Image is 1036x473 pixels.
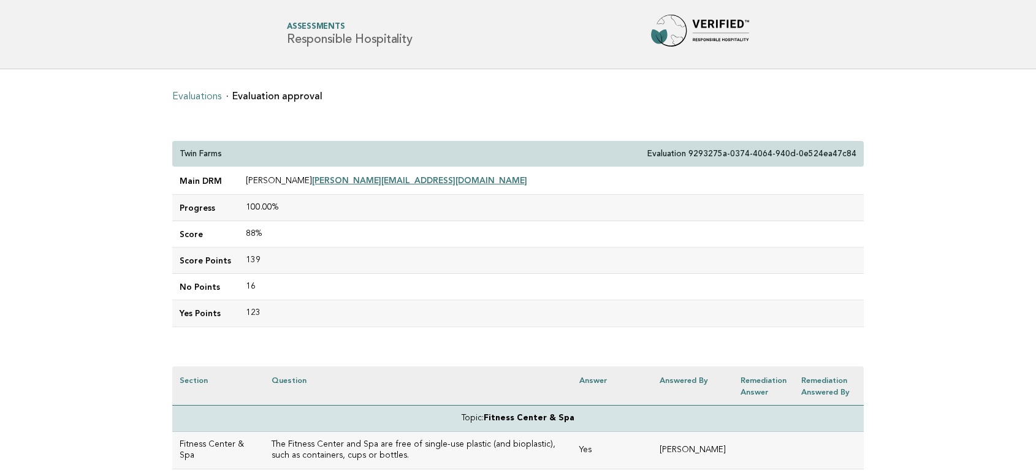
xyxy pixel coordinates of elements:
[238,248,864,274] td: 139
[172,221,238,248] td: Score
[733,366,794,406] th: Remediation Answer
[651,15,749,54] img: Forbes Travel Guide
[794,366,864,406] th: Remediation Answered by
[238,300,864,327] td: 123
[238,221,864,248] td: 88%
[652,432,733,469] td: [PERSON_NAME]
[652,366,733,406] th: Answered by
[172,300,238,327] td: Yes Points
[172,432,264,469] td: Fitness Center & Spa
[272,439,565,461] h3: The Fitness Center and Spa are free of single-use plastic (and bioplastic), such as containers, c...
[484,414,574,422] strong: Fitness Center & Spa
[238,195,864,221] td: 100.00%
[238,167,864,195] td: [PERSON_NAME]
[172,366,264,406] th: Section
[312,175,527,185] a: [PERSON_NAME][EMAIL_ADDRESS][DOMAIN_NAME]
[238,274,864,300] td: 16
[287,23,412,46] h1: Responsible Hospitality
[172,248,238,274] td: Score Points
[226,91,322,101] li: Evaluation approval
[180,148,222,159] p: Twin Farms
[172,92,221,102] a: Evaluations
[172,405,864,431] td: Topic:
[572,366,652,406] th: Answer
[264,366,572,406] th: Question
[647,148,856,159] p: Evaluation 9293275a-0374-4064-940d-0e524ea47c84
[572,432,652,469] td: Yes
[172,167,238,195] td: Main DRM
[287,23,412,31] span: Assessments
[172,274,238,300] td: No Points
[172,195,238,221] td: Progress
